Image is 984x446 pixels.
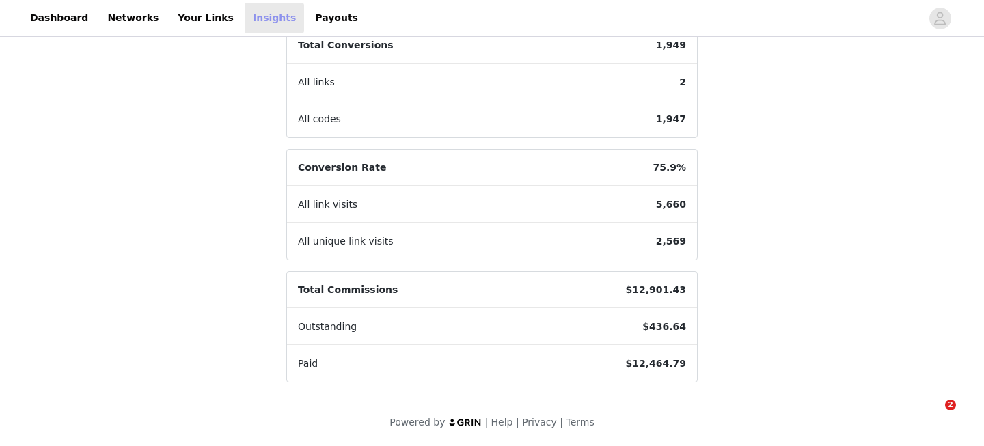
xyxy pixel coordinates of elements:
[287,150,397,186] span: Conversion Rate
[933,8,946,29] div: avatar
[287,27,405,64] span: Total Conversions
[287,272,409,308] span: Total Commissions
[245,3,304,33] a: Insights
[668,64,697,100] span: 2
[560,417,563,428] span: |
[516,417,519,428] span: |
[287,64,346,100] span: All links
[448,418,482,427] img: logo
[287,309,368,345] span: Outstanding
[287,346,329,382] span: Paid
[485,417,489,428] span: |
[614,272,697,308] span: $12,901.43
[491,417,513,428] a: Help
[917,400,950,432] iframe: Intercom live chat
[287,101,352,137] span: All codes
[287,223,405,260] span: All unique link visits
[287,186,368,223] span: All link visits
[99,3,167,33] a: Networks
[645,101,697,137] span: 1,947
[389,417,445,428] span: Powered by
[169,3,242,33] a: Your Links
[307,3,366,33] a: Payouts
[522,417,557,428] a: Privacy
[22,3,96,33] a: Dashboard
[645,186,697,223] span: 5,660
[642,150,697,186] span: 75.9%
[945,400,956,410] span: 2
[645,27,697,64] span: 1,949
[645,223,697,260] span: 2,569
[614,346,697,382] span: $12,464.79
[631,309,697,345] span: $436.64
[566,417,594,428] a: Terms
